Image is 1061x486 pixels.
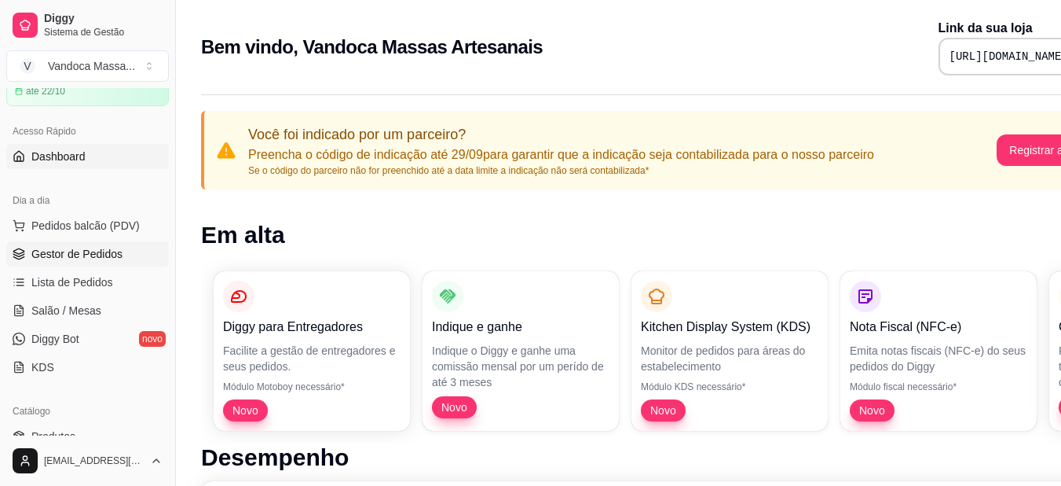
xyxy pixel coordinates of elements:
a: Dashboard [6,144,169,169]
span: Novo [644,403,682,418]
h2: Bem vindo, Vandoca Massas Artesanais [201,35,543,60]
a: Produtos [6,424,169,449]
button: Indique e ganheIndique o Diggy e ganhe uma comissão mensal por um perído de até 3 mesesNovo [423,271,619,431]
span: Novo [226,403,265,418]
p: Se o código do parceiro não for preenchido até a data limite a indicação não será contabilizada* [248,164,874,177]
button: Nota Fiscal (NFC-e)Emita notas fiscais (NFC-e) do seus pedidos do DiggyMódulo fiscal necessário*Novo [840,271,1037,431]
a: Salão / Mesas [6,298,169,323]
span: Sistema de Gestão [44,26,163,39]
p: Emita notas fiscais (NFC-e) do seus pedidos do Diggy [850,343,1027,374]
a: Lista de Pedidos [6,270,169,295]
p: Facilite a gestão de entregadores e seus pedidos. [223,343,401,374]
p: Indique e ganhe [432,318,609,337]
span: V [20,58,35,74]
a: Diggy Botnovo [6,326,169,352]
p: Kitchen Display System (KDS) [641,318,818,337]
button: Select a team [6,50,169,82]
p: Nota Fiscal (NFC-e) [850,318,1027,337]
span: Novo [435,399,474,415]
p: Indique o Diggy e ganhe uma comissão mensal por um perído de até 3 meses [432,343,609,390]
div: Acesso Rápido [6,119,169,144]
div: Dia a dia [6,188,169,213]
button: Kitchen Display System (KDS)Monitor de pedidos para áreas do estabelecimentoMódulo KDS necessário... [631,271,828,431]
a: DiggySistema de Gestão [6,6,169,44]
p: Módulo KDS necessário* [641,381,818,393]
span: Lista de Pedidos [31,274,113,290]
button: [EMAIL_ADDRESS][DOMAIN_NAME] [6,442,169,480]
span: Salão / Mesas [31,303,101,318]
p: Módulo Motoboy necessário* [223,381,401,393]
span: Gestor de Pedidos [31,246,123,262]
span: Diggy [44,12,163,26]
article: até 22/10 [26,85,65,98]
div: Catálogo [6,399,169,424]
p: Monitor de pedidos para áreas do estabelecimento [641,343,818,374]
p: Preencha o código de indicação até 29/09 para garantir que a indicação seja contabilizada para o ... [248,145,874,164]
a: Gestor de Pedidos [6,241,169,267]
p: Módulo fiscal necessário* [850,381,1027,393]
div: Vandoca Massa ... [48,58,135,74]
span: Novo [853,403,891,418]
span: Produtos [31,429,75,444]
span: KDS [31,359,54,375]
a: KDS [6,355,169,380]
button: Pedidos balcão (PDV) [6,213,169,238]
p: Diggy para Entregadores [223,318,401,337]
p: Você foi indicado por um parceiro? [248,123,874,145]
span: Dashboard [31,149,86,164]
span: [EMAIL_ADDRESS][DOMAIN_NAME] [44,455,144,467]
span: Pedidos balcão (PDV) [31,218,140,234]
span: Diggy Bot [31,331,79,347]
button: Diggy para EntregadoresFacilite a gestão de entregadores e seus pedidos.Módulo Motoboy necessário... [214,271,410,431]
